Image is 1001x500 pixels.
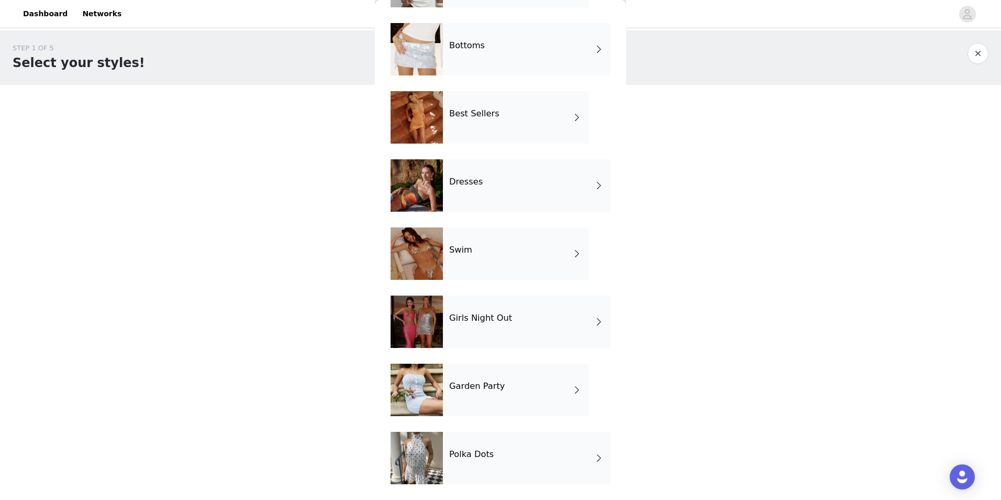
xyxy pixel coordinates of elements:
[449,313,512,323] h4: Girls Night Out
[950,464,975,490] div: Open Intercom Messenger
[449,177,483,187] h4: Dresses
[449,382,505,391] h4: Garden Party
[449,245,472,255] h4: Swim
[13,43,145,53] div: STEP 1 OF 5
[449,109,499,118] h4: Best Sellers
[449,41,485,50] h4: Bottoms
[17,2,74,26] a: Dashboard
[449,450,494,459] h4: Polka Dots
[13,53,145,72] h1: Select your styles!
[76,2,128,26] a: Networks
[962,6,972,23] div: avatar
